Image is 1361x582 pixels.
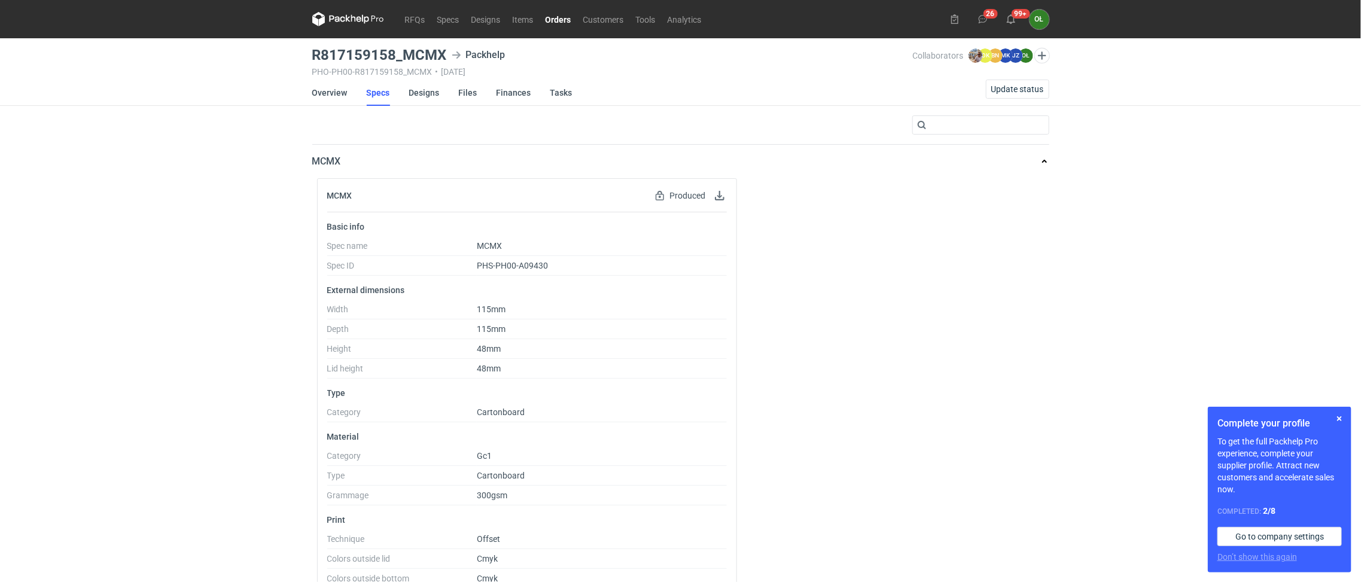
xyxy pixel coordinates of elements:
span: 115mm [477,304,506,314]
p: Type [327,388,727,398]
span: Collaborators [913,51,964,60]
span: • [436,67,439,77]
dt: Colors outside lid [327,554,477,569]
dt: Height [327,344,477,359]
a: RFQs [399,12,431,26]
dt: Spec name [327,241,477,256]
div: Packhelp [452,48,506,62]
span: Cmyk [477,554,498,563]
span: Cartonboard [477,471,525,480]
span: MCMX [477,241,502,251]
figcaption: OŁ [1019,48,1033,63]
a: Items [507,12,540,26]
span: Gc1 [477,451,492,461]
a: Customers [577,12,630,26]
span: 115mm [477,324,506,334]
h1: Complete your profile [1217,416,1342,431]
dt: Technique [327,534,477,549]
span: Update status [991,85,1044,93]
button: Don’t show this again [1217,551,1297,563]
h3: R817159158_MCMX [312,48,447,62]
button: Update status [986,80,1049,99]
a: Tools [630,12,662,26]
a: Tasks [550,80,573,106]
a: Files [459,80,477,106]
span: 48mm [477,364,501,373]
a: Designs [409,80,440,106]
dt: Depth [327,324,477,339]
a: Finances [497,80,531,106]
figcaption: MK [998,48,1013,63]
p: Basic info [327,222,727,231]
button: 26 [973,10,992,29]
a: Designs [465,12,507,26]
button: Edit collaborators [1034,48,1049,63]
dt: Category [327,451,477,466]
div: PHO-PH00-R817159158_MCMX [DATE] [312,67,913,77]
dt: Width [327,304,477,319]
a: Specs [367,80,390,106]
div: Olga Łopatowicz [1030,10,1049,29]
figcaption: BN [988,48,1003,63]
span: 48mm [477,344,501,354]
figcaption: JZ [1009,48,1023,63]
p: To get the full Packhelp Pro experience, complete your supplier profile. Attract new customers an... [1217,435,1342,495]
div: Produced [653,188,708,203]
span: 300gsm [477,490,507,500]
h2: MCMX [327,191,352,200]
dt: Lid height [327,364,477,379]
a: Analytics [662,12,708,26]
figcaption: DK [978,48,992,63]
div: Completed: [1217,505,1342,517]
p: MCMX [312,154,341,169]
img: Michał Palasek [969,48,983,63]
strong: 2 / 8 [1263,506,1275,516]
dt: Category [327,407,477,422]
a: Specs [431,12,465,26]
button: OŁ [1030,10,1049,29]
p: Material [327,432,727,441]
a: Go to company settings [1217,527,1342,546]
button: 99+ [1001,10,1021,29]
a: Overview [312,80,348,106]
a: Orders [540,12,577,26]
p: External dimensions [327,285,727,295]
span: PHS-PH00-A09430 [477,261,548,270]
button: Download specification [713,188,727,203]
dt: Grammage [327,490,477,505]
span: Offset [477,534,500,544]
span: Cartonboard [477,407,525,417]
svg: Packhelp Pro [312,12,384,26]
p: Print [327,515,727,525]
dt: Type [327,471,477,486]
button: Skip for now [1332,412,1347,426]
dt: Spec ID [327,261,477,276]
